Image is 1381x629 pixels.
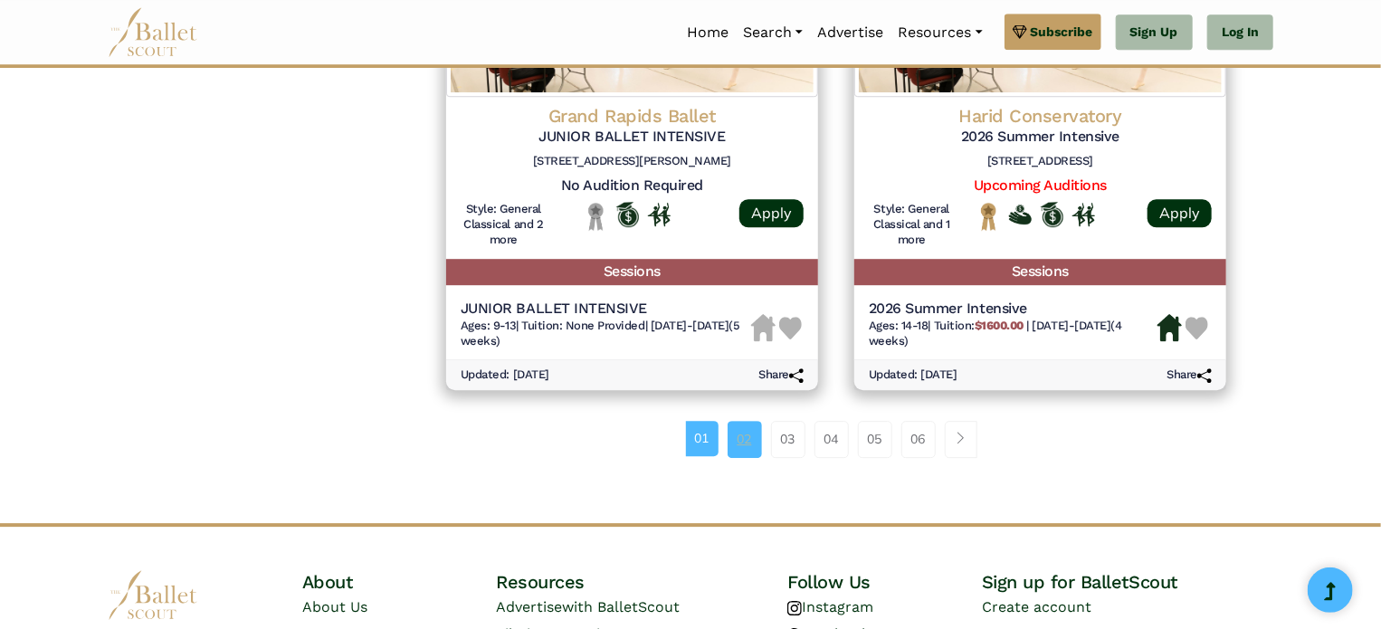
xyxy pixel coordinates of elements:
[771,421,805,457] a: 03
[1041,202,1063,227] img: Offers Scholarship
[496,598,680,615] a: Advertisewith BalletScout
[1186,317,1208,339] img: Heart
[1148,199,1212,227] a: Apply
[302,570,497,594] h4: About
[521,319,644,332] span: Tuition: None Provided
[1072,203,1095,226] img: In Person
[982,570,1273,594] h4: Sign up for BalletScout
[680,14,736,52] a: Home
[616,202,639,227] img: Offers Scholarship
[1116,14,1193,51] a: Sign Up
[1157,314,1182,341] img: Housing Available
[461,319,740,348] span: [DATE]-[DATE] (5 weeks)
[461,128,804,147] h5: JUNIOR BALLET INTENSIVE
[869,128,1212,147] h5: 2026 Summer Intensive
[686,421,987,457] nav: Page navigation example
[977,202,1000,230] img: National
[751,314,776,341] img: Housing Unavailable
[982,598,1091,615] a: Create account
[648,203,671,226] img: In Person
[496,570,787,594] h4: Resources
[869,154,1212,169] h6: [STREET_ADDRESS]
[869,202,955,248] h6: Style: General Classical and 1 more
[461,367,549,383] h6: Updated: [DATE]
[869,300,1157,319] h5: 2026 Summer Intensive
[461,319,516,332] span: Ages: 9-13
[461,176,804,195] h5: No Audition Required
[108,570,198,620] img: logo
[1167,367,1212,383] h6: Share
[869,319,929,332] span: Ages: 14-18
[461,202,547,248] h6: Style: General Classical and 2 more
[1031,22,1093,42] span: Subscribe
[787,598,873,615] a: Instagram
[739,199,804,227] a: Apply
[934,319,1027,332] span: Tuition:
[779,317,802,339] img: Heart
[1005,14,1101,50] a: Subscribe
[854,259,1226,285] h5: Sessions
[758,367,804,383] h6: Share
[1013,22,1027,42] img: gem.svg
[975,319,1024,332] b: $1600.00
[728,421,762,457] a: 02
[787,601,802,615] img: instagram logo
[461,319,751,349] h6: | |
[869,319,1157,349] h6: | |
[562,598,680,615] span: with BalletScout
[686,421,719,455] a: 01
[869,104,1212,128] h4: Harid Conservatory
[585,202,607,230] img: Local
[901,421,936,457] a: 06
[1009,205,1032,224] img: Offers Financial Aid
[974,176,1107,194] a: Upcoming Auditions
[810,14,891,52] a: Advertise
[869,319,1122,348] span: [DATE]-[DATE] (4 weeks)
[736,14,810,52] a: Search
[446,259,818,285] h5: Sessions
[814,421,849,457] a: 04
[461,154,804,169] h6: [STREET_ADDRESS][PERSON_NAME]
[302,598,367,615] a: About Us
[1207,14,1273,51] a: Log In
[891,14,989,52] a: Resources
[461,104,804,128] h4: Grand Rapids Ballet
[461,300,751,319] h5: JUNIOR BALLET INTENSIVE
[787,570,982,594] h4: Follow Us
[858,421,892,457] a: 05
[869,367,957,383] h6: Updated: [DATE]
